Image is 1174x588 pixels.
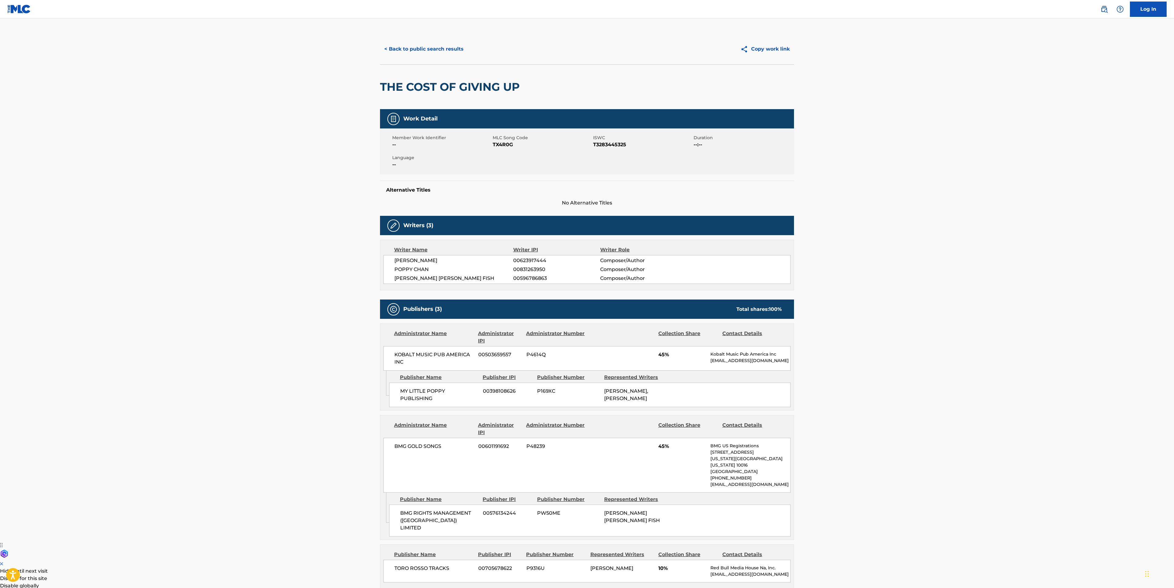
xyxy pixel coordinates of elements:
[736,41,794,57] button: Copy work link
[400,374,478,381] div: Publisher Name
[710,481,790,488] p: [EMAIL_ADDRESS][DOMAIN_NAME]
[400,510,478,532] span: BMG RIGHTS MANAGEMENT ([GEOGRAPHIC_DATA]) LIMITED
[483,510,532,517] span: 00576134244
[604,510,660,523] span: [PERSON_NAME] [PERSON_NAME] FISH
[392,141,491,148] span: --
[1114,3,1126,15] div: Help
[537,374,600,381] div: Publisher Number
[604,496,667,503] div: Represented Writers
[400,496,478,503] div: Publisher Name
[537,510,600,517] span: PW50ME
[600,275,679,282] span: Composer/Author
[600,257,679,264] span: Composer/Author
[7,5,31,13] img: MLC Logo
[722,330,782,345] div: Contact Details
[658,330,718,345] div: Collection Share
[1145,565,1149,583] div: Drag
[403,115,438,122] h5: Work Detail
[394,351,474,366] span: KOBALT MUSIC PUB AMERICA INC
[710,475,790,481] p: [PHONE_NUMBER]
[526,422,585,436] div: Administrator Number
[722,422,782,436] div: Contact Details
[1101,6,1108,13] img: search
[380,41,468,57] button: < Back to public search results
[710,456,790,468] p: [US_STATE][GEOGRAPHIC_DATA][US_STATE] 10016
[710,351,790,357] p: Kobalt Music Pub America Inc
[394,443,474,450] span: BMG GOLD SONGS
[694,141,792,148] span: --:--
[736,306,782,313] div: Total shares:
[537,496,600,503] div: Publisher Number
[710,357,790,364] p: [EMAIL_ADDRESS][DOMAIN_NAME]
[513,266,600,273] span: 00831263950
[526,443,586,450] span: P48239
[1130,2,1167,17] a: Log In
[600,246,679,254] div: Writer Role
[390,306,397,313] img: Publishers
[478,443,522,450] span: 00601191692
[400,388,478,402] span: MY LITTLE POPPY PUBLISHING
[537,388,600,395] span: P169XC
[658,443,706,450] span: 45%
[394,275,513,282] span: [PERSON_NAME] [PERSON_NAME] FISH
[392,135,491,141] span: Member Work Identifier
[710,449,790,456] p: [STREET_ADDRESS]
[392,155,491,161] span: Language
[513,246,600,254] div: Writer IPI
[380,199,794,207] span: No Alternative Titles
[392,161,491,168] span: --
[390,222,397,229] img: Writers
[478,422,521,436] div: Administrator IPI
[478,330,521,345] div: Administrator IPI
[604,388,648,401] span: [PERSON_NAME], [PERSON_NAME]
[710,468,790,475] p: [GEOGRAPHIC_DATA]
[1143,559,1174,588] iframe: Chat Widget
[478,351,522,358] span: 00503659557
[483,388,532,395] span: 00398108626
[403,306,442,313] h5: Publishers (3)
[493,141,592,148] span: TX4R0G
[1098,3,1110,15] a: Public Search
[493,135,592,141] span: MLC Song Code
[390,115,397,123] img: Work Detail
[658,351,706,358] span: 45%
[604,374,667,381] div: Represented Writers
[483,374,532,381] div: Publisher IPI
[526,330,585,345] div: Administrator Number
[394,246,513,254] div: Writer Name
[483,496,532,503] div: Publisher IPI
[394,330,473,345] div: Administrator Name
[694,135,792,141] span: Duration
[386,187,788,193] h5: Alternative Titles
[740,45,751,53] img: Copy work link
[710,443,790,449] p: BMG US Registrations
[513,275,600,282] span: 00596786863
[658,422,718,436] div: Collection Share
[593,141,692,148] span: T3283445325
[394,266,513,273] span: POPPY CHAN
[513,257,600,264] span: 00623917444
[769,306,782,312] span: 100 %
[526,351,586,358] span: P4614Q
[600,266,679,273] span: Composer/Author
[380,80,523,94] h2: THE COST OF GIVING UP
[394,422,473,436] div: Administrator Name
[1116,6,1124,13] img: help
[394,257,513,264] span: [PERSON_NAME]
[403,222,433,229] h5: Writers (3)
[593,135,692,141] span: ISWC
